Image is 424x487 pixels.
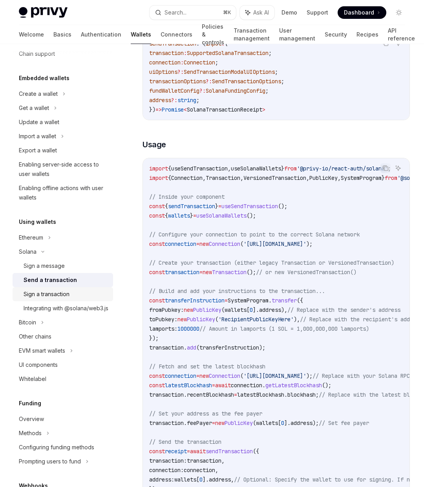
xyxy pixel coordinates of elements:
[206,448,253,455] span: sendTransaction
[149,363,265,370] span: // Fetch and set the latest blockhash
[202,25,224,44] a: Policies & controls
[221,306,225,313] span: (
[193,212,196,219] span: =
[253,419,256,427] span: (
[281,419,284,427] span: 0
[171,97,177,104] span: ?:
[231,476,234,483] span: ,
[13,273,113,287] a: Send a transaction
[184,49,187,57] span: :
[19,360,58,370] div: UI components
[196,212,247,219] span: useSolanaWallets
[19,457,81,466] div: Prompting users to fund
[165,372,196,379] span: connection
[196,240,199,247] span: =
[215,382,231,389] span: await
[184,391,187,398] span: .
[187,106,262,113] span: SolanaTransactionReceipt
[209,372,240,379] span: Connection
[149,467,184,474] span: connection:
[344,9,374,16] span: Dashboard
[131,25,151,44] a: Wallets
[13,287,113,301] a: Sign a transaction
[149,372,165,379] span: const
[278,203,287,210] span: ();
[149,316,177,323] span: toPubkey:
[150,5,236,20] button: Search...⌘K
[356,25,378,44] a: Recipes
[161,25,192,44] a: Connectors
[199,344,259,351] span: transferInstruction
[307,9,328,16] a: Support
[149,457,187,464] span: transaction:
[196,97,199,104] span: ;
[225,419,253,427] span: PublicKey
[275,68,278,75] span: ;
[228,165,231,172] span: ,
[240,174,243,181] span: ,
[13,157,113,181] a: Enabling server-side access to user wallets
[234,25,270,44] a: Transaction management
[13,412,113,426] a: Overview
[19,399,41,408] h5: Funding
[225,306,247,313] span: wallets
[256,269,356,276] span: // or new VersionedTransaction()
[19,443,94,452] div: Configuring funding methods
[149,174,168,181] span: import
[199,269,203,276] span: =
[247,269,256,276] span: ();
[341,174,382,181] span: SystemProgram
[385,174,397,181] span: from
[287,391,316,398] span: blockhash
[221,457,225,464] span: ,
[199,325,369,332] span: // Amount in lamports (1 SOL = 1,000,000,000 lamports)
[13,372,113,386] a: Whitelabel
[149,476,174,483] span: address:
[223,9,231,16] span: ⌘ K
[149,419,184,427] span: transaction
[212,78,281,85] span: SendTransactionOptions
[149,335,159,342] span: });
[237,391,284,398] span: latestBlockhash
[306,372,313,379] span: );
[284,391,287,398] span: .
[196,476,199,483] span: [
[382,174,385,181] span: }
[149,382,165,389] span: const
[209,476,231,483] span: address
[165,448,187,455] span: receipt
[53,25,71,44] a: Basics
[234,391,237,398] span: =
[306,174,309,181] span: ,
[190,448,206,455] span: await
[259,344,265,351] span: );
[149,344,184,351] span: transaction
[206,87,265,94] span: SolanaFundingConfig
[19,414,44,424] div: Overview
[149,287,325,295] span: // Build and add your instructions to the transaction...
[279,25,315,44] a: User management
[262,106,265,113] span: >
[215,203,218,210] span: }
[168,165,171,172] span: {
[19,117,59,127] div: Update a wallet
[149,259,394,266] span: // Create your transaction (either legacy Transaction or VersionedTransaction)
[215,467,218,474] span: ,
[143,139,166,150] span: Usage
[155,106,162,113] span: =>
[187,419,212,427] span: feePayer
[190,212,193,219] span: }
[281,9,297,16] a: Demo
[168,212,190,219] span: wallets
[19,160,108,179] div: Enabling server-side access to user wallets
[19,247,37,256] div: Solana
[149,231,360,238] span: // Configure your connection to point to the correct Solana network
[149,297,165,304] span: const
[281,306,287,313] span: ),
[13,259,113,273] a: Sign a message
[149,448,165,455] span: const
[253,306,259,313] span: ].
[149,49,184,57] span: transaction
[13,330,113,344] a: Other chains
[231,382,262,389] span: connection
